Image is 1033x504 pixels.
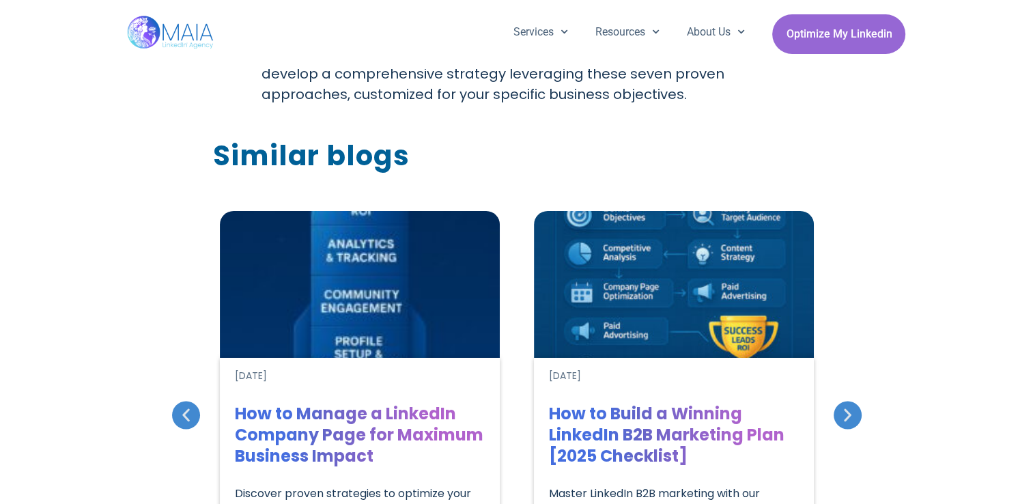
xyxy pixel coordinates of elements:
[834,401,862,429] div: Next slide
[549,403,799,466] h1: How to Build a Winning LinkedIn B2B Marketing Plan [2025 Checklist]
[772,14,905,54] a: Optimize My Linkedin
[582,14,673,50] a: Resources
[172,401,200,429] div: Previous slide
[235,403,485,466] h1: How to Manage a LinkedIn Company Page for Maximum Business Impact
[500,14,759,50] nav: Menu
[213,135,410,177] h2: Similar blogs
[235,369,267,383] a: [DATE]
[500,14,582,50] a: Services
[786,21,892,47] span: Optimize My Linkedin
[549,369,581,383] a: [DATE]
[673,14,759,50] a: About Us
